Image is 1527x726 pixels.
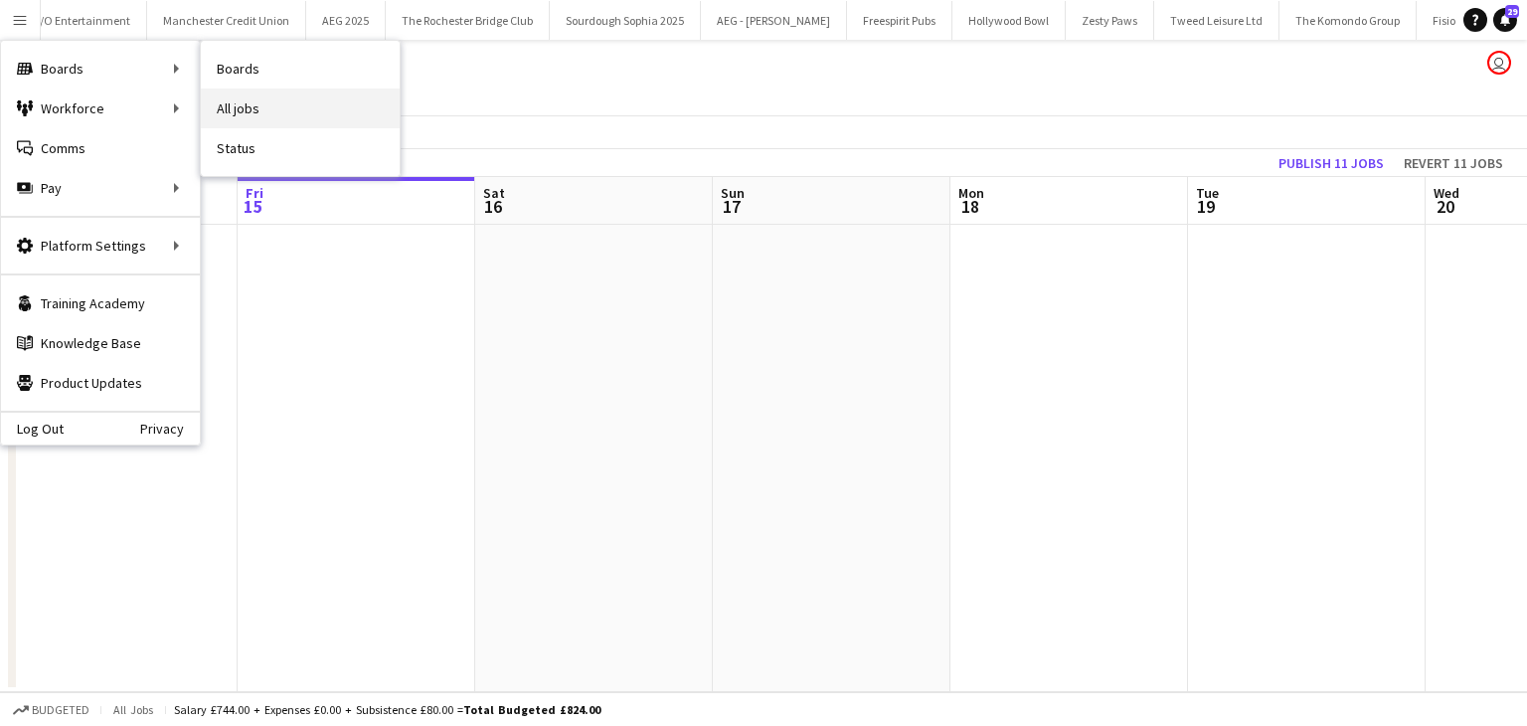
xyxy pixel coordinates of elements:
[1,363,200,403] a: Product Updates
[1,323,200,363] a: Knowledge Base
[483,184,505,202] span: Sat
[701,1,847,40] button: AEG - [PERSON_NAME]
[15,1,147,40] button: M/O Entertainment
[174,702,600,717] div: Salary £744.00 + Expenses £0.00 + Subsistence £80.00 =
[1,49,200,89] div: Boards
[109,702,157,717] span: All jobs
[201,49,400,89] a: Boards
[847,1,952,40] button: Freespirit Pubs
[1196,184,1219,202] span: Tue
[463,702,600,717] span: Total Budgeted £824.00
[1431,195,1459,218] span: 20
[955,195,984,218] span: 18
[1,283,200,323] a: Training Academy
[1279,1,1417,40] button: The Komondo Group
[32,703,89,717] span: Budgeted
[1,89,200,128] div: Workforce
[1,226,200,266] div: Platform Settings
[1417,1,1479,40] button: Fision
[1,128,200,168] a: Comms
[718,195,745,218] span: 17
[480,195,505,218] span: 16
[246,184,263,202] span: Fri
[1154,1,1279,40] button: Tweed Leisure Ltd
[958,184,984,202] span: Mon
[306,1,386,40] button: AEG 2025
[1505,5,1519,18] span: 29
[1,168,200,208] div: Pay
[1193,195,1219,218] span: 19
[721,184,745,202] span: Sun
[1487,51,1511,75] app-user-avatar: Shamilah Amide
[201,89,400,128] a: All jobs
[1,421,64,437] a: Log Out
[147,1,306,40] button: Manchester Credit Union
[1066,1,1154,40] button: Zesty Paws
[550,1,701,40] button: Sourdough Sophia 2025
[1434,184,1459,202] span: Wed
[386,1,550,40] button: The Rochester Bridge Club
[140,421,200,437] a: Privacy
[1396,150,1511,176] button: Revert 11 jobs
[1493,8,1517,32] a: 29
[10,699,92,721] button: Budgeted
[1271,150,1392,176] button: Publish 11 jobs
[243,195,263,218] span: 15
[952,1,1066,40] button: Hollywood Bowl
[201,128,400,168] a: Status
